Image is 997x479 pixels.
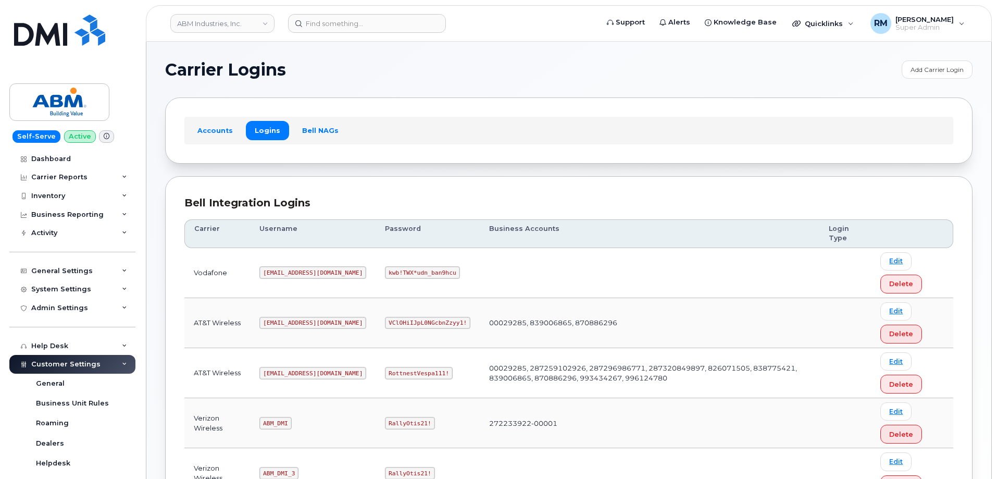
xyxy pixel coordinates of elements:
td: Verizon Wireless [184,398,250,448]
th: Username [250,219,376,248]
button: Delete [880,275,922,293]
th: Business Accounts [480,219,819,248]
div: Bell Integration Logins [184,195,953,211]
td: 00029285, 287259102926, 287296986771, 287320849897, 826071505, 838775421, 839006865, 870886296, 9... [480,348,819,398]
td: Vodafone [184,248,250,298]
code: [EMAIL_ADDRESS][DOMAIN_NAME] [259,317,366,329]
code: RottnestVespa111! [385,367,453,379]
a: Edit [880,302,912,321]
a: Add Carrier Login [902,60,973,79]
button: Delete [880,375,922,394]
a: Edit [880,252,912,271]
td: 00029285, 839006865, 870886296 [480,298,819,348]
code: ABM_DMI [259,417,291,429]
td: 272233922-00001 [480,398,819,448]
a: Edit [880,402,912,421]
a: Logins [246,121,289,140]
span: Delete [889,429,913,439]
a: Accounts [189,121,242,140]
button: Delete [880,325,922,343]
a: Edit [880,352,912,371]
code: kwb!TWX*udn_ban9hcu [385,266,459,279]
span: Delete [889,279,913,289]
code: [EMAIL_ADDRESS][DOMAIN_NAME] [259,367,366,379]
code: RallyOtis21! [385,417,434,429]
th: Login Type [819,219,871,248]
td: AT&T Wireless [184,298,250,348]
code: [EMAIL_ADDRESS][DOMAIN_NAME] [259,266,366,279]
span: Delete [889,379,913,389]
a: Bell NAGs [293,121,347,140]
td: AT&T Wireless [184,348,250,398]
button: Delete [880,425,922,444]
th: Password [376,219,480,248]
a: Edit [880,452,912,471]
code: VClOHiIJpL0NGcbnZzyy1! [385,317,470,329]
span: Delete [889,329,913,339]
th: Carrier [184,219,250,248]
span: Carrier Logins [165,62,286,78]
